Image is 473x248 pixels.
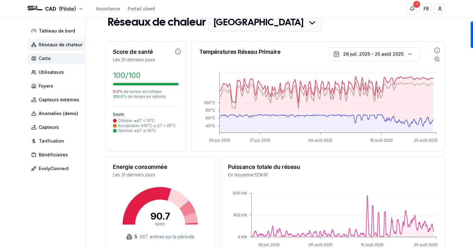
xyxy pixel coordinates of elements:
a: Carte [28,53,89,64]
span: de temps en critique [113,89,179,94]
span: Acceptable => 15°C ≤ ΔT < 25°C [118,123,176,128]
button: FR [420,3,432,14]
a: Bénéficiaires [28,149,89,160]
span: Anomalies (demo) [39,110,78,117]
tspan: 100°C [204,100,215,105]
tspan: 900 kW [233,191,247,195]
a: Anomalies (demo) [28,108,89,119]
a: Tarification [28,135,89,147]
img: SIL - CAD Logo [28,1,43,16]
span: (Pilote) [59,5,76,13]
a: Utilisateurs [28,67,89,78]
a: EvolyConnect [28,163,89,174]
span: Réseaux de chaleur [39,42,82,48]
span: Tableau de bord [39,28,75,34]
button: Informations sur le zoom [434,56,440,62]
span: 100.0 % [113,94,127,99]
button: CAD(Pilote) [28,5,84,13]
tspan: 28 juil. 2025 [258,242,280,247]
tspan: 0 kW [238,235,247,239]
span: Optimal => ΔT ≥ 25°C [118,128,156,133]
tspan: 25 août 2025 [414,138,438,143]
span: 100 /100 [113,70,141,80]
h1: Réseaux de chaleur [108,17,206,29]
span: Tarification [39,138,64,144]
p: En moyenne : 123 kW [228,172,438,178]
tspan: 450 kW [233,213,247,217]
h3: Energie consommée [113,164,207,170]
tspan: 80°C [206,108,215,113]
span: Foyers [39,83,53,89]
button: 1 [407,3,418,14]
span: Capteurs externes [39,97,79,103]
div: 26 juil. 2025 - 25 août 2025 [343,51,404,57]
a: Assistance [96,6,120,12]
h1: [GEOGRAPHIC_DATA] [214,17,317,28]
span: Capteurs [39,124,59,130]
button: Informations sur le score de santé [175,48,181,55]
a: Réseaux de chaleur [28,39,89,50]
tspan: 15 août 2025 [361,242,384,247]
a: Capteurs externes [28,94,89,105]
tspan: 06 août 2025 [308,242,333,247]
span: Bénéficiaires [39,152,68,158]
span: CAD [45,5,56,13]
a: Capteurs [28,122,89,133]
a: Tableau de bord [28,25,89,37]
button: 26 juil. 2025 - 25 août 2025 [329,47,420,61]
span: de temps en optimal [113,94,179,99]
h3: Score de santé [113,49,179,55]
tspan: 25 août 2025 [414,242,438,247]
button: Informations sur la température [434,47,440,53]
span: Carte [39,55,51,62]
p: Les 31 derniers jours [113,57,179,63]
span: 5 [135,234,137,240]
tspan: 26 juil. 2025 [209,138,231,143]
tspan: 60°C [206,116,215,120]
a: Foyers [28,80,89,92]
tspan: 18 août 2025 [370,138,393,143]
tspan: 09 août 2025 [308,138,333,143]
tspan: 40°C [206,124,215,128]
span: Critique => ΔT < 15°C [118,118,155,123]
a: Portail client [128,6,155,12]
span: EvolyConnect [39,165,69,172]
div: 1 [413,1,420,8]
p: Les 31 derniers jours [113,172,207,178]
h3: Températures Réseau Primaire [199,49,438,55]
span: SST actives sur la période [140,234,194,240]
span: FR [424,6,429,12]
span: 0.0 % [113,89,123,94]
h3: Puissance totale du réseau [228,164,438,170]
span: Utilisateurs [39,69,64,75]
tspan: 31 juil. 2025 [250,138,271,143]
tspan: 90.7 [150,210,170,222]
div: Seuils [113,112,179,117]
tspan: MWh [155,222,165,226]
